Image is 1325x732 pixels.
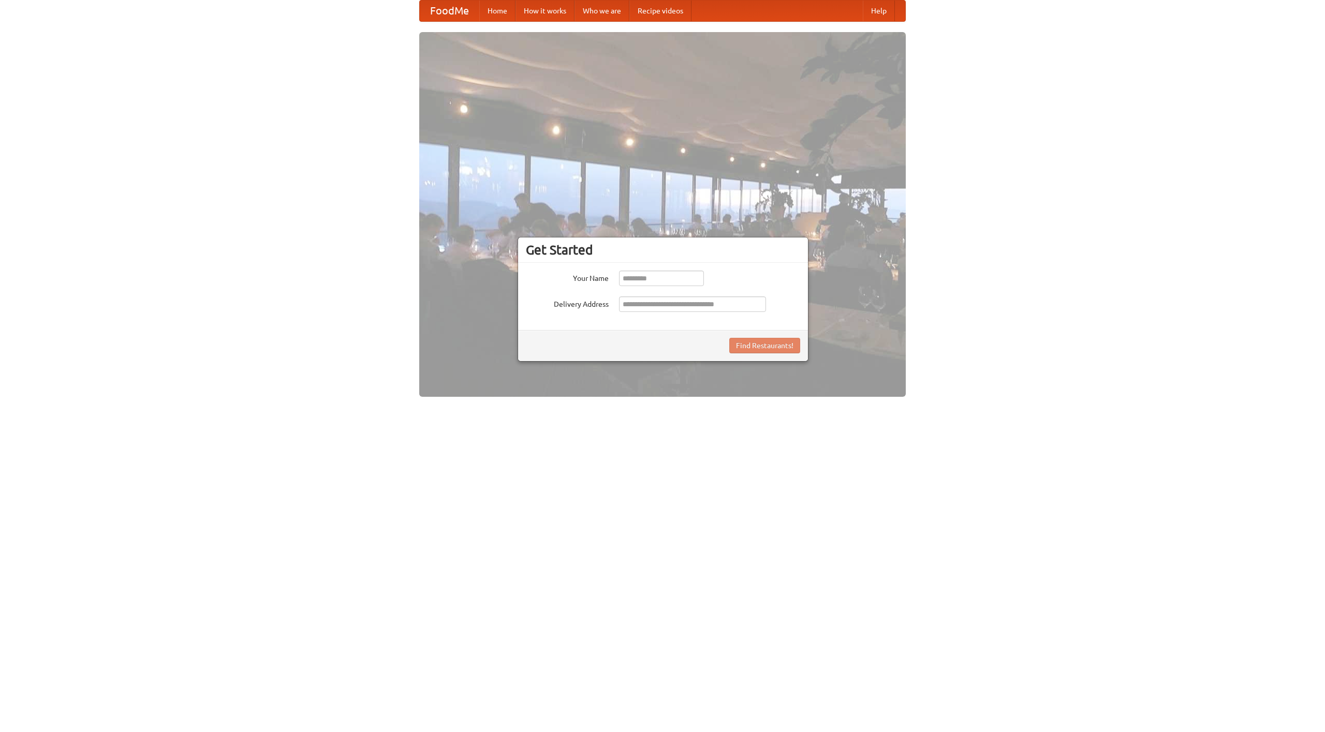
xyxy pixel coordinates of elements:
a: How it works [516,1,575,21]
label: Delivery Address [526,296,609,309]
a: Home [479,1,516,21]
h3: Get Started [526,242,800,258]
a: FoodMe [420,1,479,21]
button: Find Restaurants! [729,338,800,353]
a: Who we are [575,1,629,21]
label: Your Name [526,271,609,283]
a: Recipe videos [629,1,691,21]
a: Help [863,1,895,21]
